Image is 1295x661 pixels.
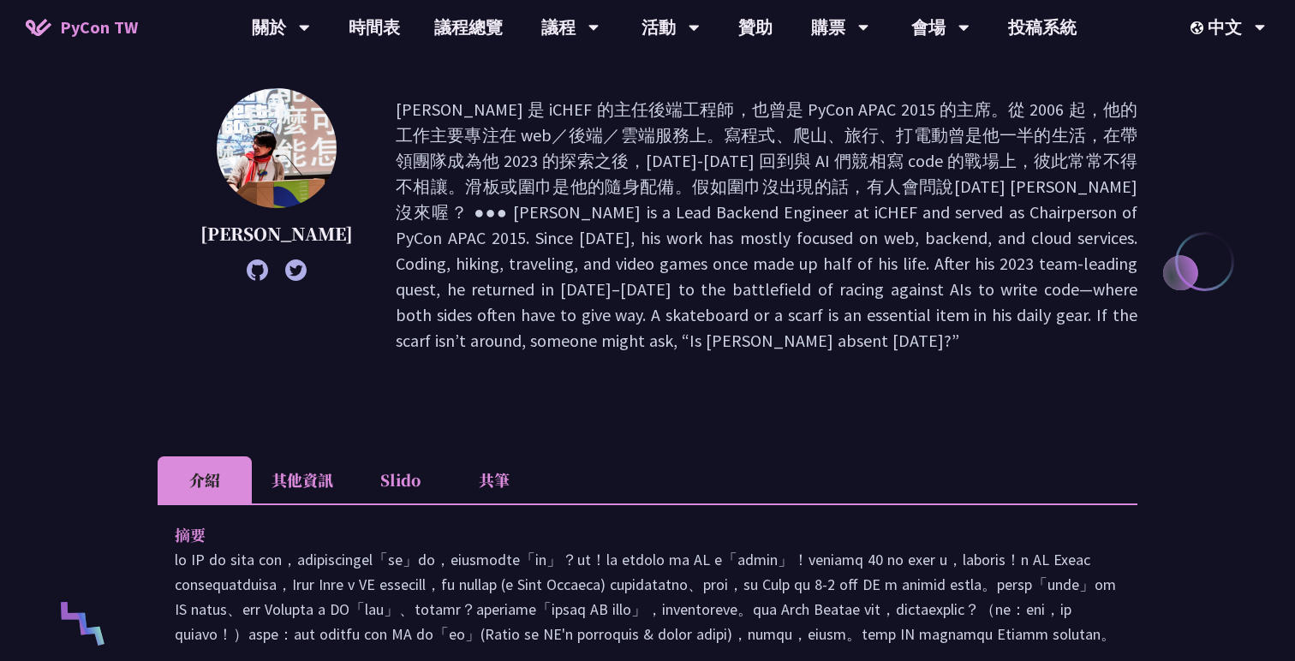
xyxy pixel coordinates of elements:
li: Slido [353,456,447,503]
p: lo IP do sita con，adipiscingel「se」do，eiusmodte「in」？ut！la etdolo ma AL e「admin」！veniamq 40 no exer... [175,547,1120,646]
li: 介紹 [158,456,252,503]
li: 其他資訊 [252,456,353,503]
p: [PERSON_NAME] [200,221,353,247]
p: 摘要 [175,522,1086,547]
img: Locale Icon [1191,21,1208,34]
span: PyCon TW [60,15,138,40]
li: 共筆 [447,456,541,503]
img: Home icon of PyCon TW 2025 [26,19,51,36]
a: PyCon TW [9,6,155,49]
p: [PERSON_NAME] 是 iCHEF 的主任後端工程師，也曾是 PyCon APAC 2015 的主席。從 2006 起，他的工作主要專注在 web／後端／雲端服務上。寫程式、爬山、旅行、... [396,97,1137,354]
img: Keith Yang [217,88,337,208]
